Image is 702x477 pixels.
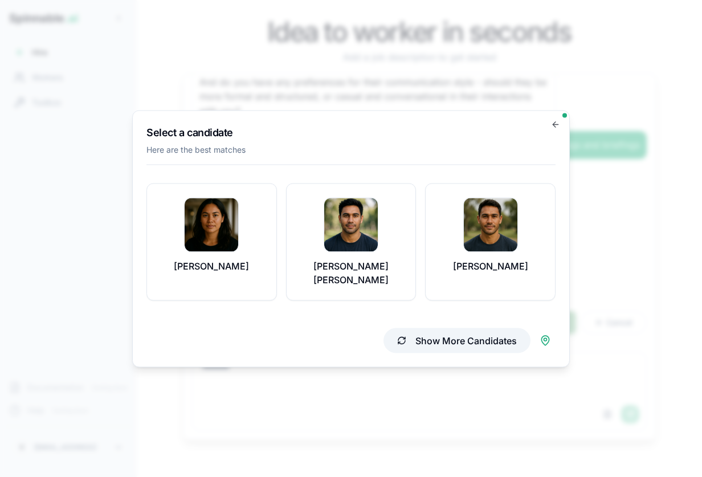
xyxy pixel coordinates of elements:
img: Liam Patel [464,198,517,251]
p: [PERSON_NAME] [PERSON_NAME] [300,259,402,286]
button: Filter by region [535,330,556,350]
img: Amy Williams [185,198,238,251]
button: Show More Candidates [383,328,530,353]
img: Jackson Te Aho [324,198,378,251]
p: Here are the best matches [146,144,556,155]
h2: Select a candidate [146,124,556,140]
p: [PERSON_NAME] [174,259,249,272]
p: [PERSON_NAME] [453,259,528,272]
